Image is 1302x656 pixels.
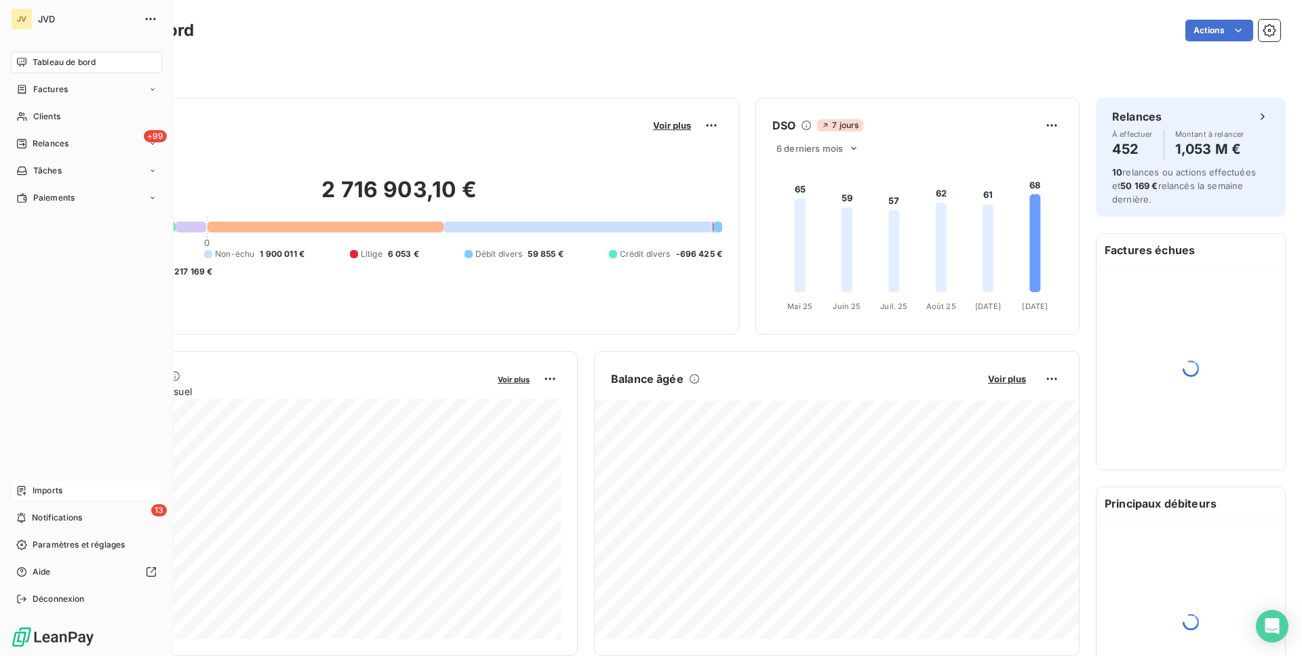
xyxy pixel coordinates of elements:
[33,83,68,96] span: Factures
[77,176,722,217] h2: 2 716 903,10 €
[620,248,671,260] span: Crédit divers
[33,485,62,497] span: Imports
[494,373,534,385] button: Voir plus
[653,120,691,131] span: Voir plus
[975,302,1001,311] tspan: [DATE]
[11,8,33,30] div: JV
[817,119,863,131] span: 7 jours
[776,143,843,154] span: 6 derniers mois
[475,248,523,260] span: Débit divers
[1097,487,1285,520] h6: Principaux débiteurs
[772,117,795,134] h6: DSO
[32,512,82,524] span: Notifications
[787,302,812,311] tspan: Mai 25
[1175,138,1244,160] h4: 1,053 M €
[33,192,75,204] span: Paiements
[170,266,213,278] span: -217 169 €
[1112,108,1162,125] h6: Relances
[144,130,167,142] span: +99
[1097,234,1285,266] h6: Factures échues
[676,248,723,260] span: -696 425 €
[388,248,419,260] span: 6 053 €
[498,375,530,384] span: Voir plus
[33,56,96,68] span: Tableau de bord
[260,248,304,260] span: 1 900 011 €
[11,561,162,583] a: Aide
[528,248,563,260] span: 59 855 €
[151,504,167,516] span: 13
[38,14,136,24] span: JVD
[833,302,861,311] tspan: Juin 25
[33,539,125,551] span: Paramètres et réglages
[880,302,907,311] tspan: Juil. 25
[33,165,62,177] span: Tâches
[611,371,684,387] h6: Balance âgée
[926,302,956,311] tspan: Août 25
[33,138,68,150] span: Relances
[649,119,695,131] button: Voir plus
[1112,167,1122,178] span: 10
[1175,130,1244,138] span: Montant à relancer
[204,237,210,248] span: 0
[1256,610,1288,642] div: Open Intercom Messenger
[33,593,85,605] span: Déconnexion
[361,248,382,260] span: Litige
[11,626,95,648] img: Logo LeanPay
[33,110,60,123] span: Clients
[33,566,51,578] span: Aide
[215,248,254,260] span: Non-échu
[1112,130,1153,138] span: À effectuer
[77,384,488,398] span: Chiffre d'affaires mensuel
[1112,138,1153,160] h4: 452
[988,373,1026,384] span: Voir plus
[1185,20,1253,41] button: Actions
[1112,167,1256,205] span: relances ou actions effectuées et relancés la semaine dernière.
[1022,302,1048,311] tspan: [DATE]
[1120,180,1158,191] span: 50 169 €
[984,373,1030,385] button: Voir plus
